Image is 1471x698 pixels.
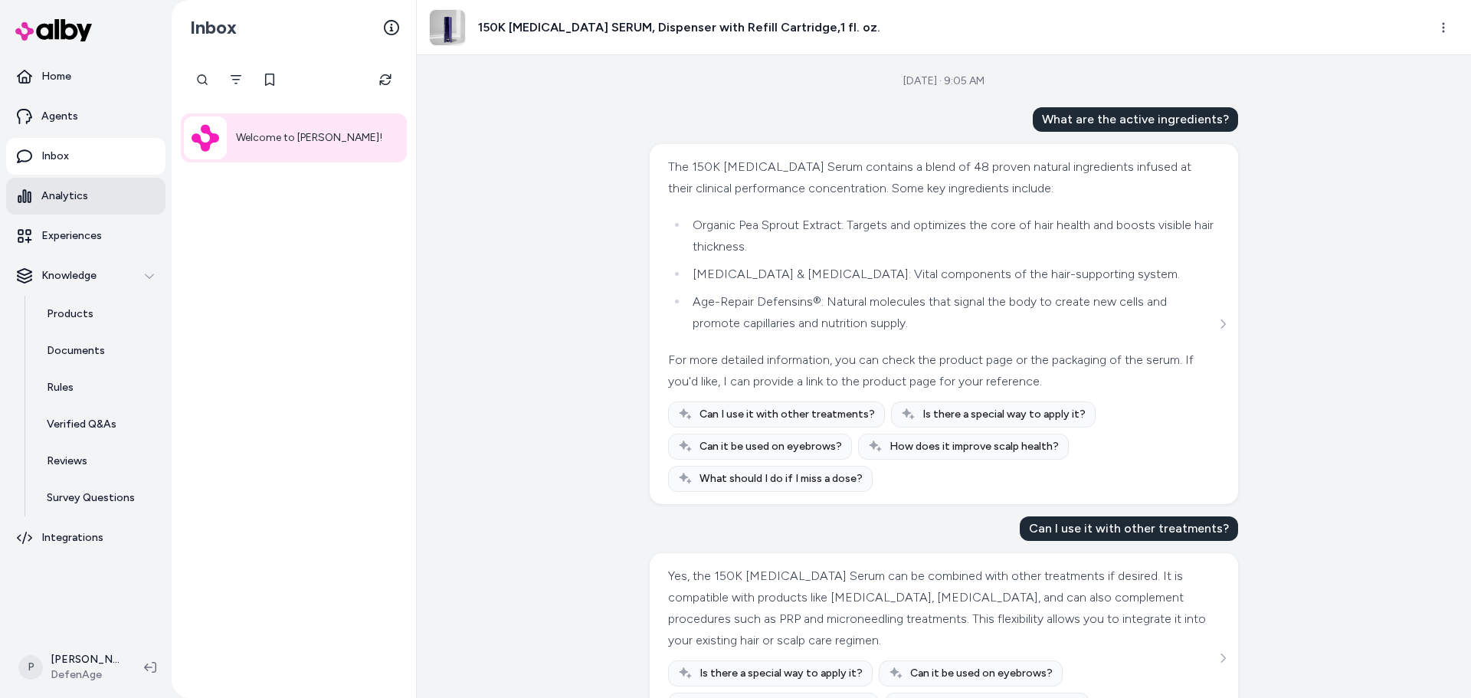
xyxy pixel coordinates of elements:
[889,439,1059,454] span: How does it improve scalp health?
[6,218,165,254] a: Experiences
[6,178,165,215] a: Analytics
[430,10,465,45] img: hair-serum-30-ml.jpg
[41,109,78,124] p: Agents
[688,291,1216,334] li: Age-Repair Defensins®: Natural molecules that signal the body to create new cells and promote cap...
[9,643,132,692] button: P[PERSON_NAME]DefenAge
[47,380,74,395] p: Rules
[41,268,97,283] p: Knowledge
[1214,315,1232,333] button: See more
[47,417,116,432] p: Verified Q&As
[668,565,1216,651] div: Yes, the 150K [MEDICAL_DATA] Serum can be combined with other treatments if desired. It is compat...
[922,407,1086,422] span: Is there a special way to apply it?
[668,156,1216,199] div: The 150K [MEDICAL_DATA] Serum contains a blend of 48 proven natural ingredients infused at their ...
[41,149,69,164] p: Inbox
[18,655,43,680] span: P
[190,16,237,39] h2: Inbox
[31,369,165,406] a: Rules
[6,138,165,175] a: Inbox
[221,64,251,95] button: Filter
[47,490,135,506] p: Survey Questions
[15,19,92,41] img: alby Logo
[903,74,984,89] div: [DATE] · 9:05 AM
[47,343,105,359] p: Documents
[31,333,165,369] a: Documents
[688,264,1216,285] li: [MEDICAL_DATA] & [MEDICAL_DATA]: Vital components of the hair-supporting system.
[699,407,875,422] span: Can I use it with other treatments?
[1214,649,1232,667] button: See more
[699,439,842,454] span: Can it be used on eyebrows?
[41,530,103,546] p: Integrations
[41,228,102,244] p: Experiences
[6,519,165,556] a: Integrations
[478,18,880,37] h3: 150K [MEDICAL_DATA] SERUM, Dispenser with Refill Cartridge,1 fl. oz.
[6,98,165,135] a: Agents
[370,64,401,95] button: Refresh
[668,349,1216,392] div: For more detailed information, you can check the product page or the packaging of the serum. If y...
[699,471,863,487] span: What should I do if I miss a dose?
[910,666,1053,681] span: Can it be used on eyebrows?
[31,480,165,516] a: Survey Questions
[51,667,120,683] span: DefenAge
[51,652,120,667] p: [PERSON_NAME]
[688,215,1216,257] li: Organic Pea Sprout Extract: Targets and optimizes the core of hair health and boosts visible hair...
[192,124,219,152] img: Alby
[41,69,71,84] p: Home
[31,406,165,443] a: Verified Q&As
[47,454,87,469] p: Reviews
[1033,107,1238,132] div: What are the active ingredients?
[41,188,88,204] p: Analytics
[1020,516,1238,541] div: Can I use it with other treatments?
[47,306,93,322] p: Products
[31,443,165,480] a: Reviews
[31,296,165,333] a: Products
[6,58,165,95] a: Home
[6,257,165,294] button: Knowledge
[699,666,863,681] span: Is there a special way to apply it?
[236,129,382,147] p: Welcome to [PERSON_NAME]!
